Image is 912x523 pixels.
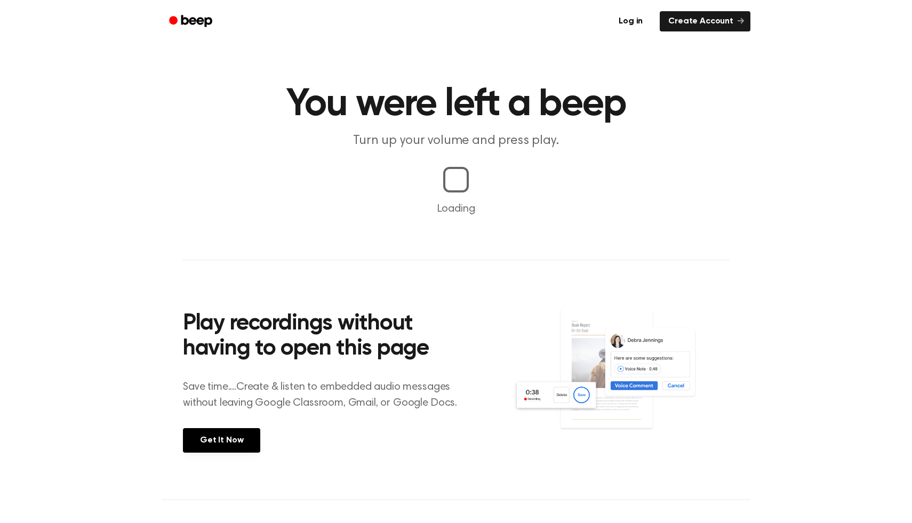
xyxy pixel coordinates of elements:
h1: You were left a beep [183,85,729,124]
a: Beep [162,11,222,32]
p: Save time....Create & listen to embedded audio messages without leaving Google Classroom, Gmail, ... [183,379,470,411]
a: Create Account [660,11,750,31]
a: Get It Now [183,428,260,453]
img: Voice Comments on Docs and Recording Widget [513,308,729,452]
p: Loading [13,201,899,217]
p: Turn up your volume and press play. [251,132,661,150]
a: Log in [608,9,653,34]
h2: Play recordings without having to open this page [183,311,470,362]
